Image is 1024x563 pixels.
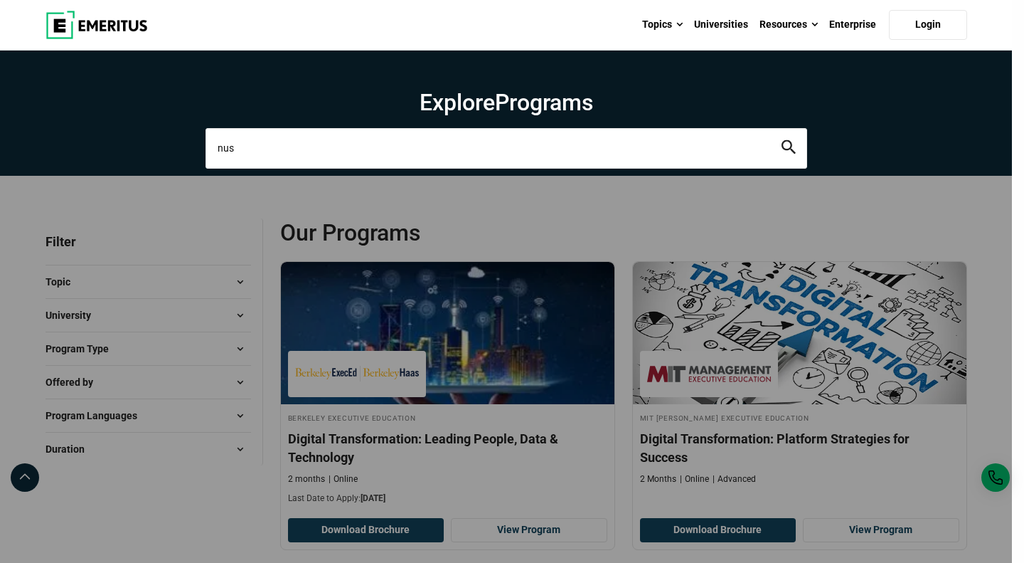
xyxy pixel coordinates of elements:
[782,144,796,157] a: search
[782,140,796,157] button: search
[206,128,807,168] input: search-page
[206,88,807,117] h1: Explore
[889,10,967,40] a: Login
[495,89,593,116] span: Programs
